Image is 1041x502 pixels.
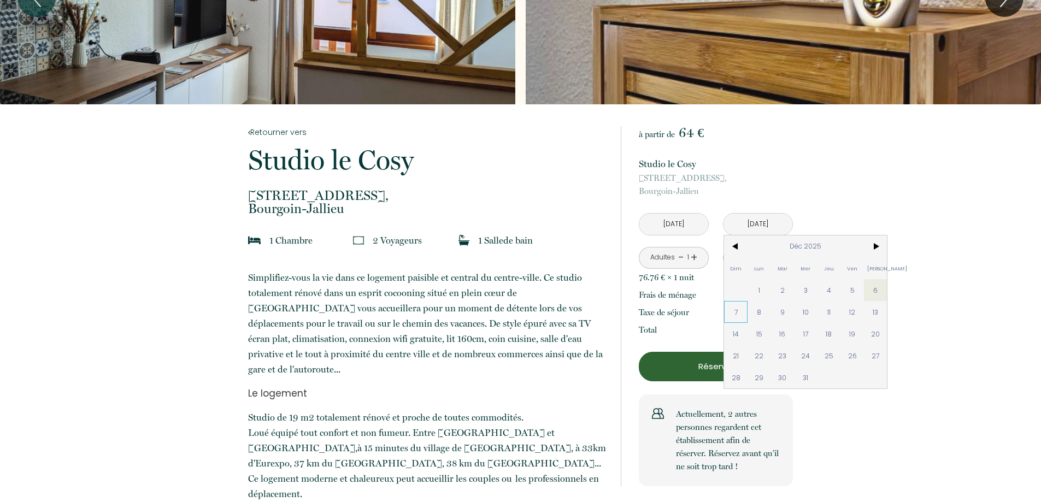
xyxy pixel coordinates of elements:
[724,367,748,388] span: 28
[639,352,793,381] button: Réserver
[678,249,684,266] a: -
[748,367,771,388] span: 29
[794,257,817,279] span: Mer
[724,214,792,235] input: Départ
[794,279,817,301] span: 3
[724,323,748,345] span: 14
[748,235,864,257] span: Déc 2025
[679,125,704,140] span: 64 €
[248,189,607,215] p: Bourgoin-Jallieu
[748,323,771,345] span: 15
[724,301,748,323] span: 7
[748,279,771,301] span: 1
[685,252,691,263] div: 1
[643,360,789,373] p: Réserver
[864,235,887,257] span: >
[864,279,887,301] span: 6
[639,172,793,185] span: [STREET_ADDRESS],
[652,407,664,420] img: users
[724,257,748,279] span: Dim
[639,129,675,139] span: à partir de
[748,301,771,323] span: 8
[794,323,817,345] span: 17
[817,279,841,301] span: 4
[724,345,748,367] span: 21
[840,345,864,367] span: 26
[864,323,887,345] span: 20
[724,235,748,257] span: <
[639,323,657,336] p: Total
[248,388,607,399] h2: Le logement
[639,156,793,172] p: Studio le Cosy
[840,301,864,323] span: 12
[748,345,771,367] span: 22
[676,407,780,473] p: Actuellement, 2 autres personnes regardent cet établissement afin de réserver. Réservez avant qu’...
[817,257,841,279] span: Jeu
[478,233,533,248] p: 1 Salle de bain
[794,301,817,323] span: 10
[248,270,607,377] p: ​​​Simplifiez-vous la vie dans ce logement paisible et central du centre-ville. Ce studio totalem...
[248,126,607,138] a: Retourner vers
[771,279,795,301] span: 2
[794,345,817,367] span: 24
[817,301,841,323] span: 11
[650,252,675,263] div: Adultes
[639,271,694,284] p: 76.76 € × 1 nuit
[771,301,795,323] span: 9
[771,345,795,367] span: 23
[771,323,795,345] span: 16
[794,367,817,388] span: 31
[248,146,607,174] p: Studio le Cosy
[840,323,864,345] span: 19
[639,306,689,319] p: Taxe de séjour
[864,345,887,367] span: 27
[840,257,864,279] span: Ven
[771,257,795,279] span: Mar
[817,323,841,345] span: 18
[639,214,708,235] input: Arrivée
[639,172,793,198] p: Bourgoin-Jallieu
[864,301,887,323] span: 13
[691,249,697,266] a: +
[817,345,841,367] span: 25
[373,233,422,248] p: 2 Voyageur
[639,288,696,302] p: Frais de ménage
[353,235,364,246] img: guests
[864,257,887,279] span: [PERSON_NAME]
[248,189,607,202] span: [STREET_ADDRESS],
[269,233,313,248] p: 1 Chambre
[748,257,771,279] span: Lun
[840,279,864,301] span: 5
[771,367,795,388] span: 30
[418,235,422,246] span: s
